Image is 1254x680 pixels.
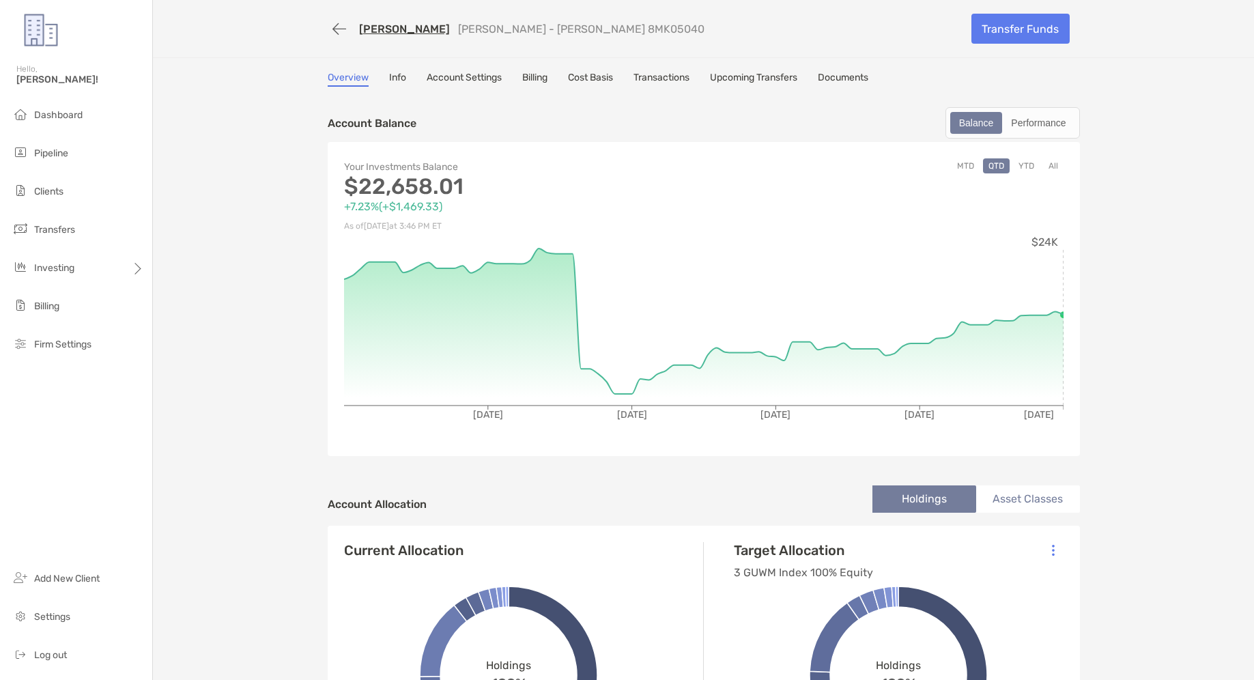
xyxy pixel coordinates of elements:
[904,409,935,421] tspan: [DATE]
[34,109,83,121] span: Dashboard
[328,115,416,132] p: Account Balance
[568,72,613,87] a: Cost Basis
[12,335,29,352] img: firm-settings icon
[34,573,100,584] span: Add New Client
[359,23,450,36] a: [PERSON_NAME]
[34,300,59,312] span: Billing
[34,147,68,159] span: Pipeline
[952,158,980,173] button: MTD
[328,498,427,511] h4: Account Allocation
[1024,409,1054,421] tspan: [DATE]
[16,5,66,55] img: Zoe Logo
[344,198,704,215] p: +7.23% ( +$1,469.33 )
[34,224,75,236] span: Transfers
[971,14,1070,44] a: Transfer Funds
[12,106,29,122] img: dashboard icon
[818,72,868,87] a: Documents
[12,646,29,662] img: logout icon
[34,262,74,274] span: Investing
[12,182,29,199] img: clients icon
[1003,113,1073,132] div: Performance
[1052,544,1055,556] img: Icon List Menu
[633,72,689,87] a: Transactions
[872,485,976,513] li: Holdings
[12,259,29,275] img: investing icon
[344,158,704,175] p: Your Investments Balance
[34,649,67,661] span: Log out
[328,72,369,87] a: Overview
[12,569,29,586] img: add_new_client icon
[344,178,704,195] p: $22,658.01
[389,72,406,87] a: Info
[344,218,704,235] p: As of [DATE] at 3:46 PM ET
[472,409,502,421] tspan: [DATE]
[12,297,29,313] img: billing icon
[12,608,29,624] img: settings icon
[945,107,1080,139] div: segmented control
[734,564,873,581] p: 3 GUWM Index 100% Equity
[12,144,29,160] img: pipeline icon
[983,158,1010,173] button: QTD
[427,72,502,87] a: Account Settings
[12,221,29,237] img: transfers icon
[952,113,1001,132] div: Balance
[876,659,921,672] span: Holdings
[458,23,704,36] p: [PERSON_NAME] - [PERSON_NAME] 8MK05040
[710,72,797,87] a: Upcoming Transfers
[34,186,63,197] span: Clients
[344,542,464,558] h4: Current Allocation
[1031,236,1058,249] tspan: $24K
[734,542,873,558] h4: Target Allocation
[34,611,70,623] span: Settings
[522,72,547,87] a: Billing
[976,485,1080,513] li: Asset Classes
[16,74,144,85] span: [PERSON_NAME]!
[1043,158,1064,173] button: All
[616,409,646,421] tspan: [DATE]
[486,659,531,672] span: Holdings
[34,339,91,350] span: Firm Settings
[760,409,790,421] tspan: [DATE]
[1013,158,1040,173] button: YTD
